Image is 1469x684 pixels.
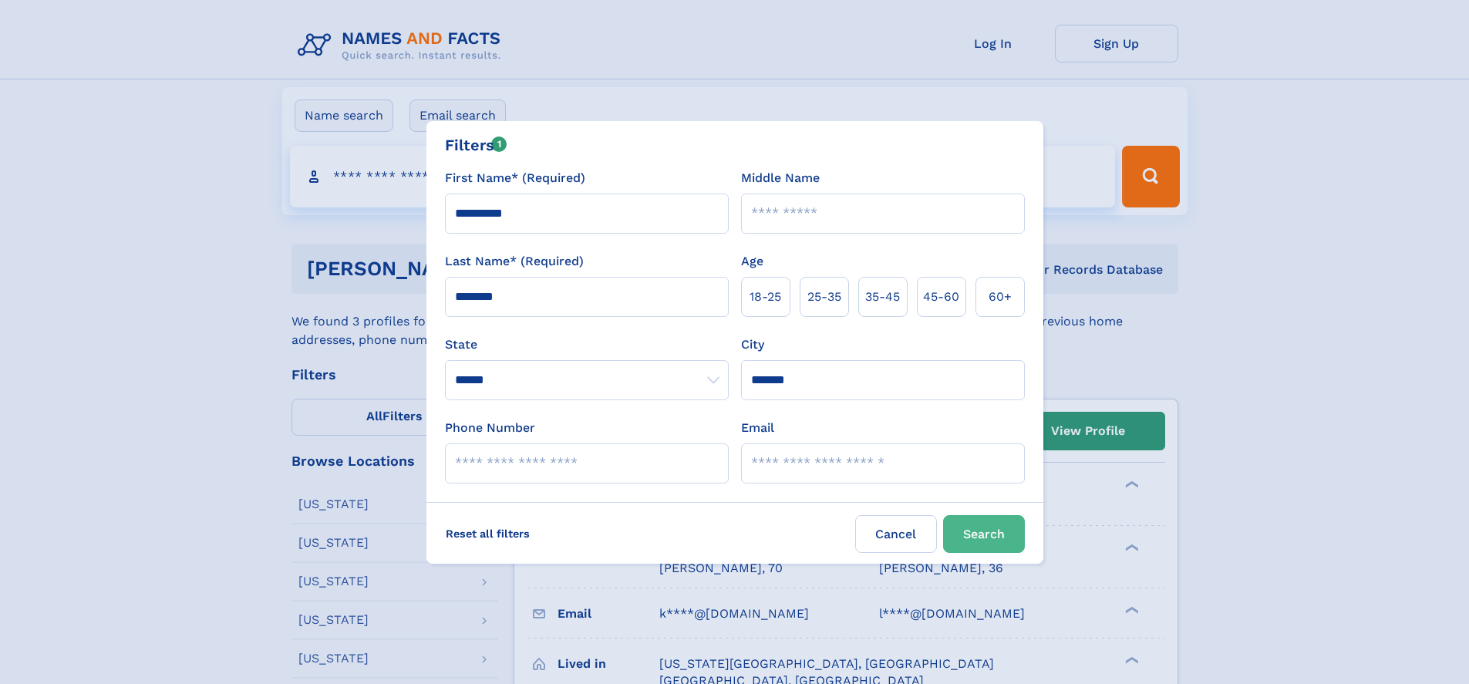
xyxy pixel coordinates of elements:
span: 35‑45 [865,288,900,306]
label: City [741,335,764,354]
label: Middle Name [741,169,820,187]
span: 60+ [989,288,1012,306]
label: Age [741,252,763,271]
label: Reset all filters [436,515,540,552]
span: 45‑60 [923,288,959,306]
label: Phone Number [445,419,535,437]
label: Email [741,419,774,437]
label: Cancel [855,515,937,553]
label: Last Name* (Required) [445,252,584,271]
label: State [445,335,729,354]
label: First Name* (Required) [445,169,585,187]
span: 25‑35 [807,288,841,306]
div: Filters [445,133,507,157]
button: Search [943,515,1025,553]
span: 18‑25 [750,288,781,306]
